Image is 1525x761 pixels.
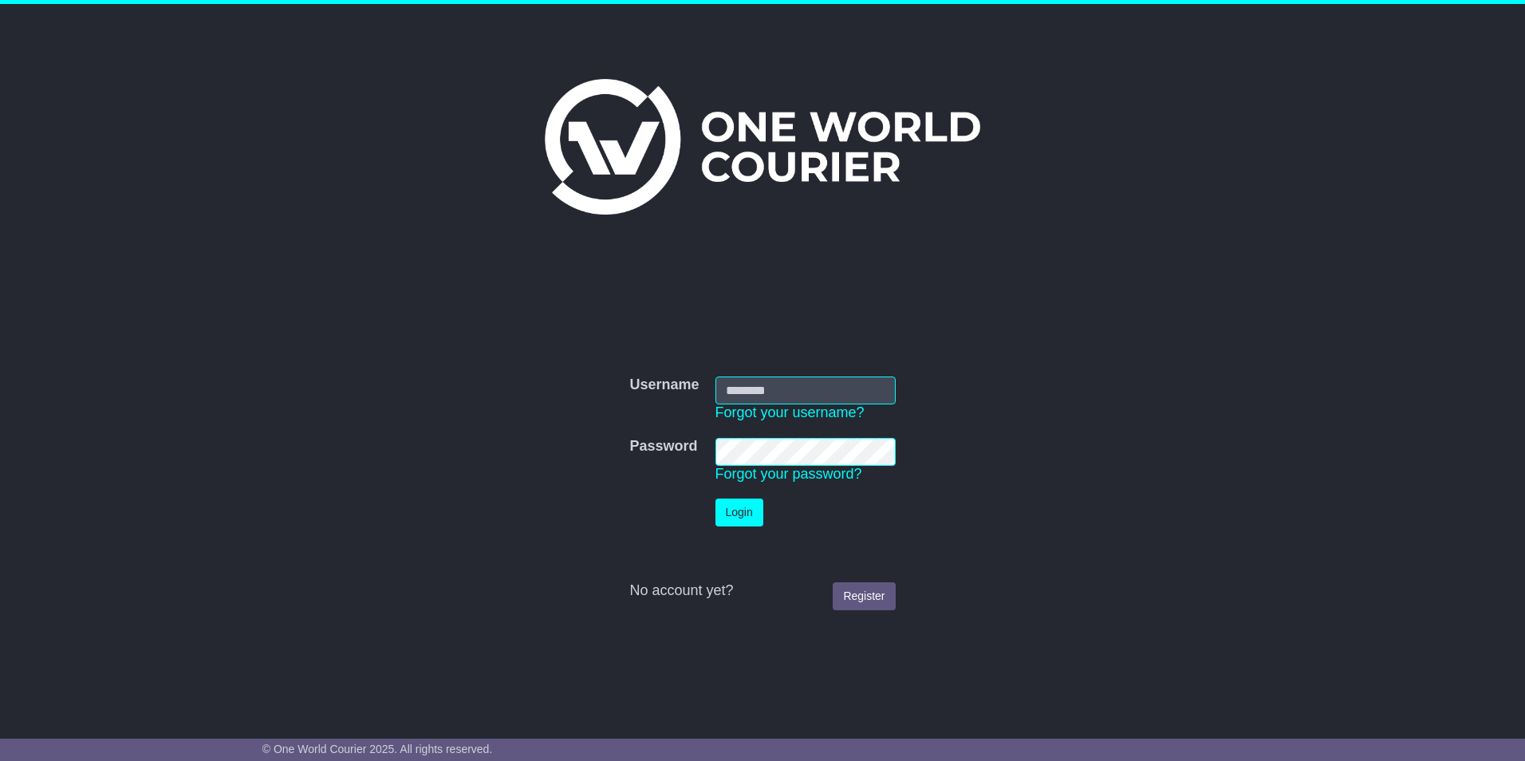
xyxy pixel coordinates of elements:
button: Login [715,499,763,526]
img: One World [545,79,980,215]
label: Password [629,438,697,455]
a: Register [833,582,895,610]
a: Forgot your username? [715,404,865,420]
div: No account yet? [629,582,895,600]
label: Username [629,377,699,394]
span: © One World Courier 2025. All rights reserved. [262,743,493,755]
a: Forgot your password? [715,466,862,482]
